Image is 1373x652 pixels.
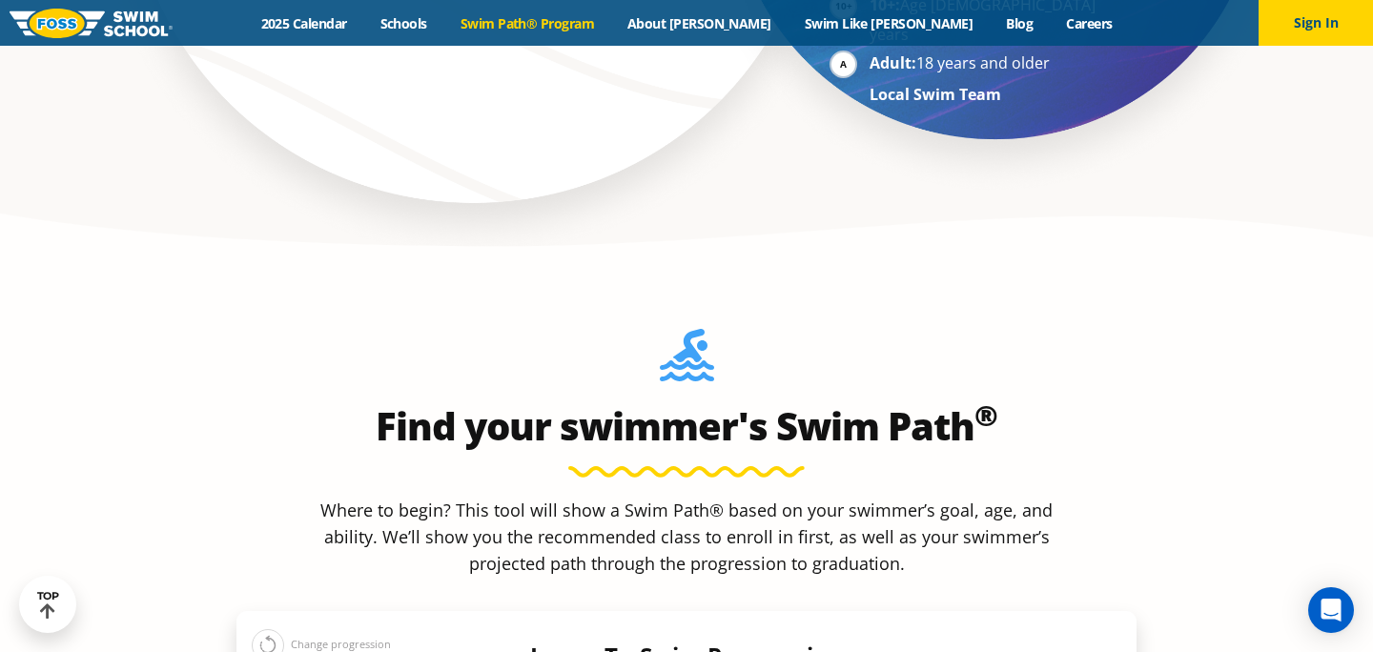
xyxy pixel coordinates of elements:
[244,14,363,32] a: 2025 Calendar
[236,403,1137,449] h2: Find your swimmer's Swim Path
[37,590,59,620] div: TOP
[611,14,789,32] a: About [PERSON_NAME]
[870,52,916,73] strong: Adult:
[870,84,1001,105] strong: Local Swim Team
[660,329,714,394] img: Foss-Location-Swimming-Pool-Person.svg
[313,497,1060,577] p: Where to begin? This tool will show a Swim Path® based on your swimmer’s goal, age, and ability. ...
[974,396,997,435] sup: ®
[990,14,1050,32] a: Blog
[788,14,990,32] a: Swim Like [PERSON_NAME]
[870,50,1103,79] li: 18 years and older
[10,9,173,38] img: FOSS Swim School Logo
[1050,14,1129,32] a: Careers
[363,14,443,32] a: Schools
[443,14,610,32] a: Swim Path® Program
[1308,587,1354,633] div: Open Intercom Messenger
